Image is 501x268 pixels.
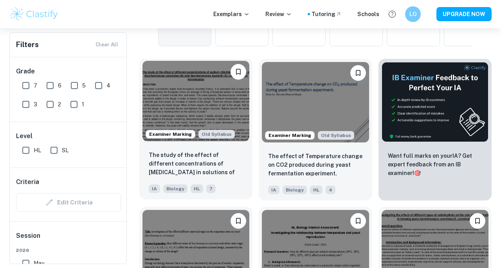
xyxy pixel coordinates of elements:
[386,7,399,21] button: Help and Feedback
[16,231,121,247] h6: Session
[318,131,354,140] div: Starting from the May 2025 session, the Biology IA requirements have changed. It's OK to refer to...
[265,10,292,18] p: Review
[146,131,195,138] span: Examiner Marking
[326,186,335,194] span: 4
[9,6,59,22] img: Clastify logo
[34,81,37,90] span: 7
[231,213,246,229] button: Bookmark
[198,130,235,139] span: Old Syllabus
[350,65,366,81] button: Bookmark
[149,184,160,193] span: IA
[283,186,307,194] span: Biology
[16,193,121,212] div: Criteria filters are unavailable when searching by topic
[142,61,249,141] img: Biology IA example thumbnail: The study of the effect of different con
[310,186,323,194] span: HL
[62,146,68,155] span: SL
[409,10,418,18] h6: LO
[378,59,492,201] a: ThumbnailWant full marks on yourIA? Get expert feedback from an IB examiner!
[414,170,421,176] span: 🎯
[16,67,121,76] h6: Grade
[82,100,84,109] span: 1
[231,64,246,80] button: Bookmark
[405,6,421,22] button: LO
[16,131,121,141] h6: Level
[82,81,86,90] span: 5
[139,59,252,201] a: Examiner MarkingStarting from the May 2025 session, the Biology IA requirements have changed. It'...
[262,62,369,142] img: Biology IA example thumbnail: The effect of Temperature change on CO2
[34,146,41,155] span: HL
[382,62,488,142] img: Thumbnail
[213,10,250,18] p: Exemplars
[206,184,216,193] span: 7
[58,100,61,109] span: 2
[106,81,110,90] span: 4
[388,151,482,177] p: Want full marks on your IA ? Get expert feedback from an IB examiner!
[16,39,39,50] h6: Filters
[34,259,44,268] span: May
[163,184,187,193] span: Biology
[312,10,342,18] a: Tutoring
[318,131,354,140] span: Old Syllabus
[357,10,379,18] a: Schools
[268,152,362,178] p: The effect of Temperature change on CO2 produced during yeast fermentation experiment.
[191,184,203,193] span: HL
[16,177,39,187] h6: Criteria
[265,132,314,139] span: Examiner Marking
[34,100,37,109] span: 3
[149,151,243,177] p: The study of the effect of different concentrations of sodium chloride in solutions of Saccharomy...
[268,186,279,194] span: IA
[259,59,372,201] a: Examiner MarkingStarting from the May 2025 session, the Biology IA requirements have changed. It'...
[436,7,492,21] button: UPGRADE NOW
[350,213,366,229] button: Bookmark
[198,130,235,139] div: Starting from the May 2025 session, the Biology IA requirements have changed. It's OK to refer to...
[16,247,121,254] span: 2026
[470,213,485,229] button: Bookmark
[58,81,61,90] span: 6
